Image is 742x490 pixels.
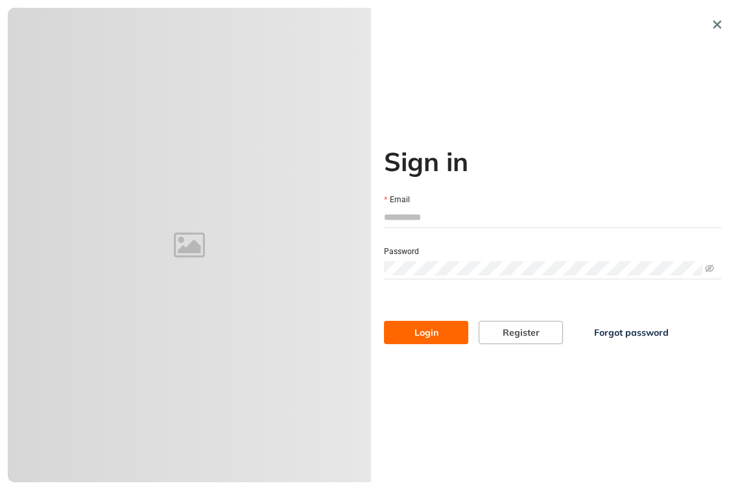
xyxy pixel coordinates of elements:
[705,264,714,273] span: eye-invisible
[594,325,669,340] span: Forgot password
[573,321,689,344] button: Forgot password
[503,325,540,340] span: Register
[479,321,563,344] button: Register
[414,325,438,340] span: Login
[384,194,410,206] label: Email
[384,321,468,344] button: Login
[384,261,702,275] input: Password
[384,246,419,258] label: Password
[384,146,721,177] h2: Sign in
[384,207,721,227] input: Email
